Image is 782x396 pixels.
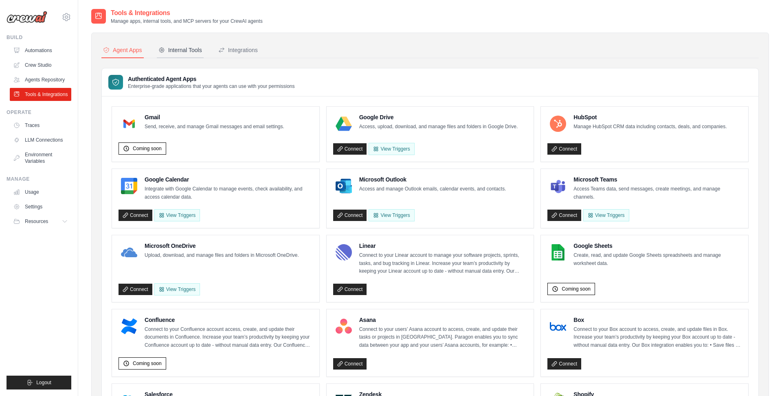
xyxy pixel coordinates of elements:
h4: HubSpot [573,113,727,121]
div: Agent Apps [103,46,142,54]
button: Internal Tools [157,43,204,58]
: View Triggers [154,283,200,295]
a: Agents Repository [10,73,71,86]
span: Logout [36,379,51,386]
img: Linear Logo [336,244,352,260]
img: Box Logo [550,318,566,335]
p: Access Teams data, send messages, create meetings, and manage channels. [573,185,742,201]
h4: Linear [359,242,527,250]
button: Logout [7,376,71,389]
a: LLM Connections [10,133,71,147]
span: Coming soon [133,145,162,152]
span: Resources [25,218,48,225]
h4: Microsoft Teams [573,175,742,184]
a: Connect [547,358,581,370]
p: Connect to your Linear account to manage your software projects, sprints, tasks, and bug tracking... [359,252,527,276]
div: Operate [7,109,71,116]
button: Integrations [217,43,259,58]
img: Google Drive Logo [336,116,352,132]
p: Access, upload, download, and manage files and folders in Google Drive. [359,123,518,131]
div: Manage [7,176,71,182]
h4: Gmail [145,113,284,121]
p: Enterprise-grade applications that your agents can use with your permissions [128,83,295,90]
a: Connect [119,284,152,295]
img: Microsoft Teams Logo [550,178,566,194]
h4: Microsoft Outlook [359,175,506,184]
a: Settings [10,200,71,213]
h4: Google Sheets [573,242,742,250]
div: Internal Tools [158,46,202,54]
h4: Asana [359,316,527,324]
span: Coming soon [133,360,162,367]
p: Access and manage Outlook emails, calendar events, and contacts. [359,185,506,193]
p: Connect to your Confluence account access, create, and update their documents in Confluence. Incr... [145,326,313,350]
img: Microsoft OneDrive Logo [121,244,137,260]
a: Connect [333,358,367,370]
a: Connect [119,210,152,221]
h4: Google Calendar [145,175,313,184]
a: Connect [547,143,581,155]
img: HubSpot Logo [550,116,566,132]
h4: Google Drive [359,113,518,121]
img: Confluence Logo [121,318,137,335]
img: Google Sheets Logo [550,244,566,260]
p: Connect to your Box account to access, create, and update files in Box. Increase your team’s prod... [573,326,742,350]
h2: Tools & Integrations [111,8,263,18]
p: Manage HubSpot CRM data including contacts, deals, and companies. [573,123,727,131]
: View Triggers [583,209,629,221]
h3: Authenticated Agent Apps [128,75,295,83]
button: View Triggers [154,209,200,221]
h4: Microsoft OneDrive [145,242,299,250]
p: Create, read, and update Google Sheets spreadsheets and manage worksheet data. [573,252,742,267]
p: Connect to your users’ Asana account to access, create, and update their tasks or projects in [GE... [359,326,527,350]
img: Google Calendar Logo [121,178,137,194]
img: Gmail Logo [121,116,137,132]
div: Integrations [218,46,258,54]
a: Tools & Integrations [10,88,71,101]
h4: Box [573,316,742,324]
a: Usage [10,186,71,199]
img: Logo [7,11,47,23]
p: Upload, download, and manage files and folders in Microsoft OneDrive. [145,252,299,260]
h4: Confluence [145,316,313,324]
div: Build [7,34,71,41]
a: Connect [333,284,367,295]
a: Environment Variables [10,148,71,168]
a: Automations [10,44,71,57]
p: Send, receive, and manage Gmail messages and email settings. [145,123,284,131]
: View Triggers [369,143,414,155]
span: Coming soon [562,286,591,292]
p: Integrate with Google Calendar to manage events, check availability, and access calendar data. [145,185,313,201]
a: Connect [547,210,581,221]
a: Crew Studio [10,59,71,72]
a: Connect [333,210,367,221]
img: Asana Logo [336,318,352,335]
button: Resources [10,215,71,228]
p: Manage apps, internal tools, and MCP servers for your CrewAI agents [111,18,263,24]
img: Microsoft Outlook Logo [336,178,352,194]
button: Agent Apps [101,43,144,58]
a: Traces [10,119,71,132]
: View Triggers [369,209,414,221]
a: Connect [333,143,367,155]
